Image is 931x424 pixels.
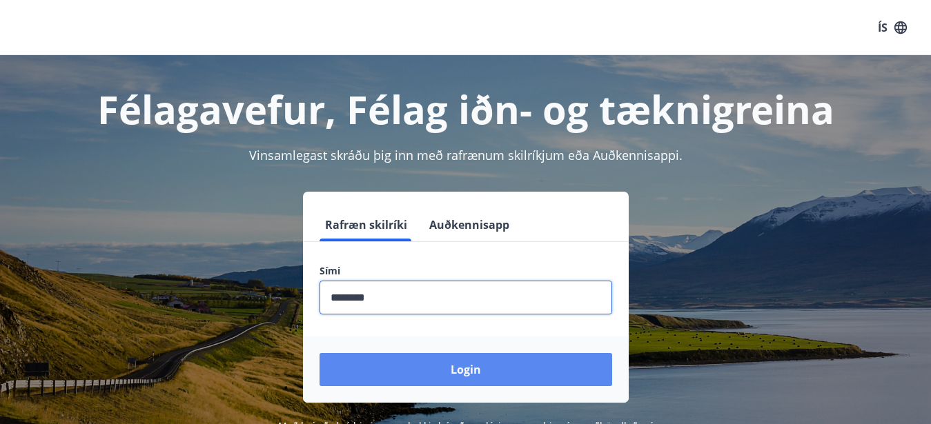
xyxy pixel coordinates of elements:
[320,353,612,386] button: Login
[17,83,914,135] h1: Félagavefur, Félag iðn- og tæknigreina
[870,15,914,40] button: ÍS
[249,147,683,163] span: Vinsamlegast skráðu þig inn með rafrænum skilríkjum eða Auðkennisappi.
[424,208,515,241] button: Auðkennisapp
[320,264,612,278] label: Sími
[320,208,413,241] button: Rafræn skilríki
